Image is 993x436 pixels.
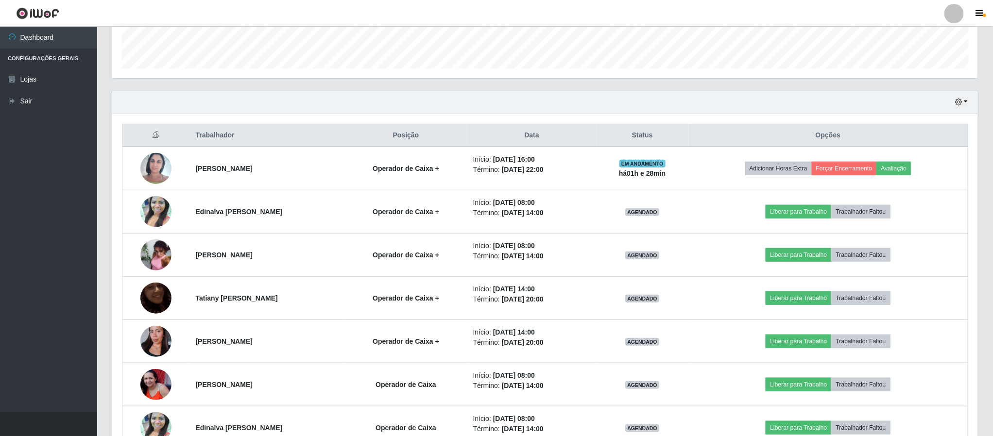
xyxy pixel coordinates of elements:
[473,251,591,261] li: Término:
[502,166,544,173] time: [DATE] 22:00
[344,124,467,147] th: Posição
[745,162,812,175] button: Adicionar Horas Extra
[493,155,535,163] time: [DATE] 16:00
[373,165,439,172] strong: Operador de Caixa +
[831,335,890,348] button: Trabalhador Faltou
[766,421,831,435] button: Liberar para Trabalho
[473,198,591,208] li: Início:
[196,381,253,388] strong: [PERSON_NAME]
[625,338,659,346] span: AGENDADO
[473,294,591,304] li: Término:
[625,424,659,432] span: AGENDADO
[140,270,171,326] img: 1721152880470.jpeg
[493,328,535,336] time: [DATE] 14:00
[473,414,591,424] li: Início:
[502,425,544,433] time: [DATE] 14:00
[140,234,171,276] img: 1750773531322.jpeg
[373,294,439,302] strong: Operador de Caixa +
[196,165,253,172] strong: [PERSON_NAME]
[376,424,436,432] strong: Operador de Caixa
[831,291,890,305] button: Trabalhador Faltou
[597,124,688,147] th: Status
[196,294,278,302] strong: Tatiany [PERSON_NAME]
[625,381,659,389] span: AGENDADO
[812,162,877,175] button: Forçar Encerramento
[493,371,535,379] time: [DATE] 08:00
[766,205,831,218] button: Liberar para Trabalho
[766,335,831,348] button: Liberar para Trabalho
[831,205,890,218] button: Trabalhador Faltou
[473,337,591,348] li: Término:
[831,378,890,391] button: Trabalhador Faltou
[16,7,59,19] img: CoreUI Logo
[140,148,171,189] img: 1705690307767.jpeg
[502,382,544,389] time: [DATE] 14:00
[473,424,591,434] li: Término:
[376,381,436,388] strong: Operador de Caixa
[473,241,591,251] li: Início:
[619,160,666,168] span: EM ANDAMENTO
[140,314,171,369] img: 1743427622998.jpeg
[688,124,968,147] th: Opções
[473,154,591,165] li: Início:
[473,370,591,381] li: Início:
[876,162,911,175] button: Avaliação
[140,369,171,400] img: 1743338839822.jpeg
[467,124,597,147] th: Data
[473,208,591,218] li: Término:
[619,169,666,177] strong: há 01 h e 28 min
[625,295,659,302] span: AGENDADO
[493,415,535,422] time: [DATE] 08:00
[190,124,345,147] th: Trabalhador
[625,208,659,216] span: AGENDADO
[196,424,283,432] strong: Edinalva [PERSON_NAME]
[766,378,831,391] button: Liberar para Trabalho
[473,327,591,337] li: Início:
[196,337,253,345] strong: [PERSON_NAME]
[473,284,591,294] li: Início:
[473,381,591,391] li: Término:
[766,248,831,262] button: Liberar para Trabalho
[625,252,659,259] span: AGENDADO
[502,252,544,260] time: [DATE] 14:00
[502,209,544,217] time: [DATE] 14:00
[493,285,535,293] time: [DATE] 14:00
[502,295,544,303] time: [DATE] 20:00
[493,199,535,206] time: [DATE] 08:00
[373,208,439,216] strong: Operador de Caixa +
[196,251,253,259] strong: [PERSON_NAME]
[373,251,439,259] strong: Operador de Caixa +
[140,184,171,239] img: 1650687338616.jpeg
[831,421,890,435] button: Trabalhador Faltou
[502,338,544,346] time: [DATE] 20:00
[831,248,890,262] button: Trabalhador Faltou
[493,242,535,250] time: [DATE] 08:00
[473,165,591,175] li: Término:
[196,208,283,216] strong: Edinalva [PERSON_NAME]
[766,291,831,305] button: Liberar para Trabalho
[373,337,439,345] strong: Operador de Caixa +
